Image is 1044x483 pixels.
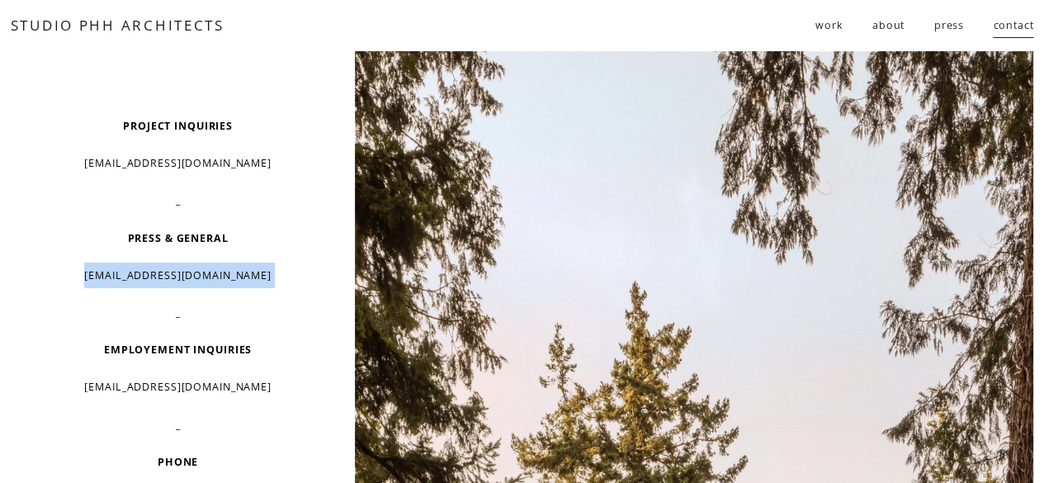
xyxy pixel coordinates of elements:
p: [EMAIL_ADDRESS][DOMAIN_NAME] [54,150,303,176]
span: work [815,12,843,38]
a: folder dropdown [815,12,843,40]
a: STUDIO PHH ARCHITECTS [11,16,224,35]
p: _ [54,187,303,213]
p: [EMAIL_ADDRESS][DOMAIN_NAME] [54,263,303,288]
a: about [872,12,905,40]
strong: EMPLOYEMENT INQUIRIES [104,343,252,357]
p: [EMAIL_ADDRESS][DOMAIN_NAME] [54,374,303,400]
a: press [933,12,963,40]
p: _ [54,412,303,438]
a: contact [993,12,1033,40]
strong: PRESS & GENERAL [128,231,229,245]
p: _ [54,300,303,325]
strong: PHONE [158,455,198,469]
strong: PROJECT INQUIRIES [123,119,233,133]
